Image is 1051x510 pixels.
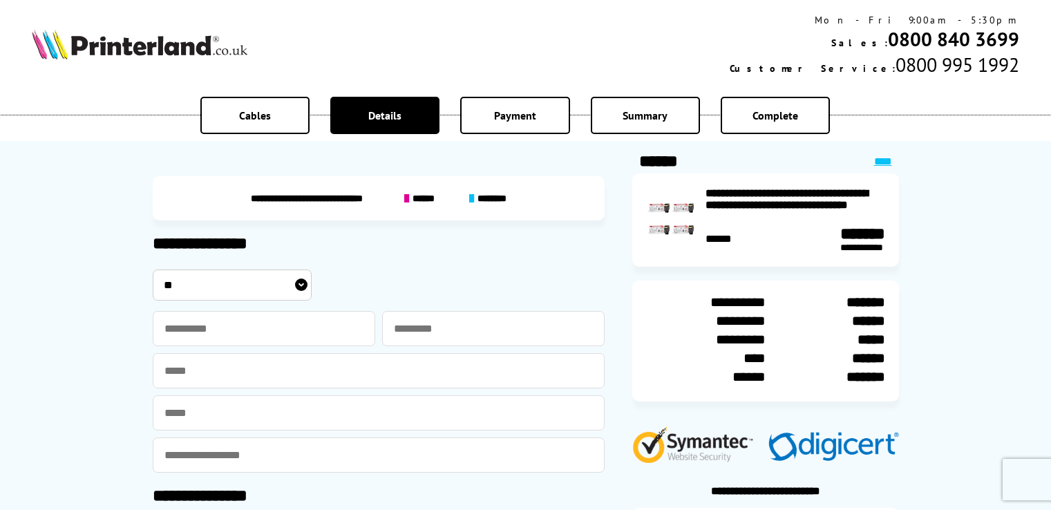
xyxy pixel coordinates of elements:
span: Customer Service: [730,62,896,75]
span: Complete [752,108,798,122]
span: Payment [494,108,536,122]
span: 0800 995 1992 [896,52,1019,77]
span: Summary [623,108,667,122]
span: Cables [239,108,271,122]
a: 0800 840 3699 [888,26,1019,52]
span: Details [368,108,401,122]
div: Mon - Fri 9:00am - 5:30pm [730,14,1019,26]
img: Printerland Logo [32,29,247,59]
span: Sales: [831,37,888,49]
